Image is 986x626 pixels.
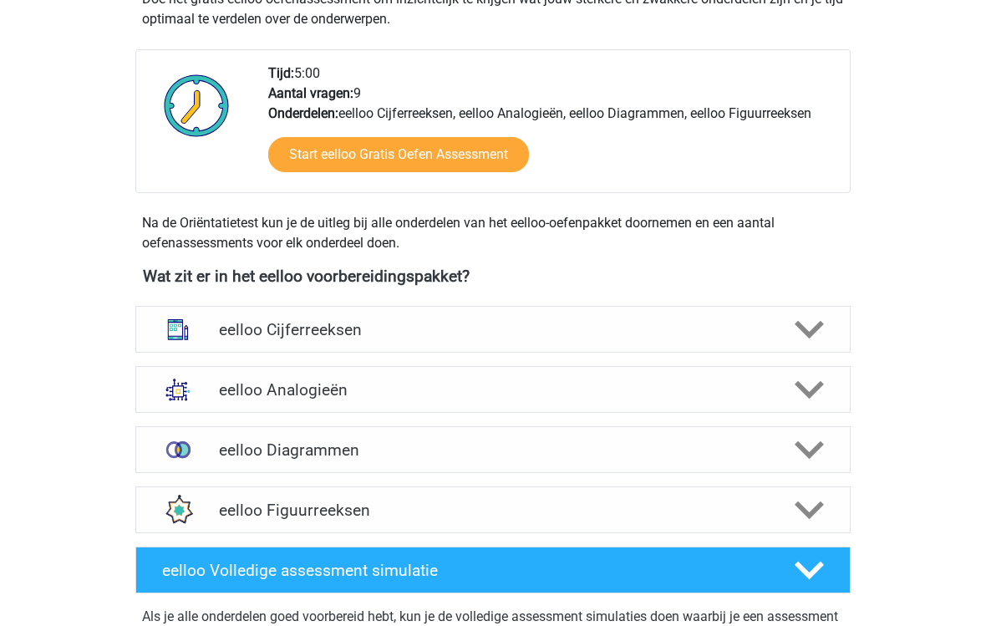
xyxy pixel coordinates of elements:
[156,308,200,352] img: cijferreeksen
[268,106,338,122] b: Onderdelen:
[268,86,353,102] b: Aantal vragen:
[219,321,766,340] h4: eelloo Cijferreeksen
[156,489,200,532] img: figuurreeksen
[162,562,767,581] h4: eelloo Volledige assessment simulatie
[219,441,766,461] h4: eelloo Diagrammen
[156,429,200,472] img: venn diagrammen
[129,307,857,354] a: cijferreeksen eelloo Cijferreeksen
[129,427,857,474] a: venn diagrammen eelloo Diagrammen
[129,367,857,414] a: analogieen eelloo Analogieën
[129,487,857,534] a: figuurreeksen eelloo Figuurreeksen
[155,64,239,148] img: Klok
[129,547,857,594] a: eelloo Volledige assessment simulatie
[135,214,851,254] div: Na de Oriëntatietest kun je de uitleg bij alle onderdelen van het eelloo-oefenpakket doornemen en...
[219,501,766,521] h4: eelloo Figuurreeksen
[268,66,294,82] b: Tijd:
[143,267,843,287] h4: Wat zit er in het eelloo voorbereidingspakket?
[256,64,849,193] div: 5:00 9 eelloo Cijferreeksen, eelloo Analogieën, eelloo Diagrammen, eelloo Figuurreeksen
[268,138,529,173] a: Start eelloo Gratis Oefen Assessment
[156,369,200,412] img: analogieen
[219,381,766,400] h4: eelloo Analogieën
